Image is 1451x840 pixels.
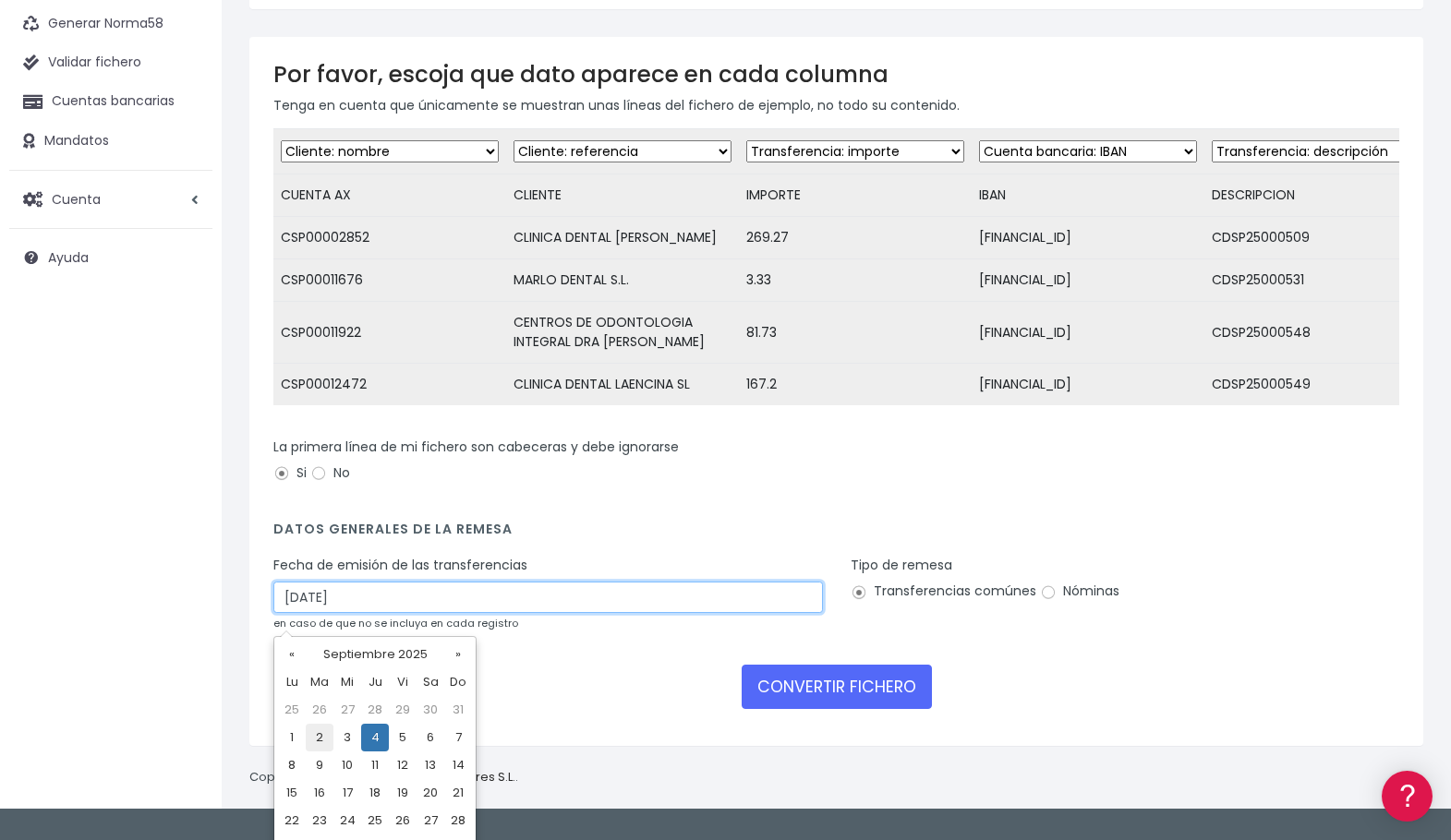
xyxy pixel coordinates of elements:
[18,204,351,222] div: Convertir ficheros
[444,641,472,668] th: »
[1204,217,1437,259] td: CDSP25000509
[417,724,444,751] td: 6
[273,61,1399,88] h3: Por favor, escoja que dato aparece en cada columna
[278,668,306,696] th: Lu
[310,463,350,483] label: No
[972,364,1204,406] td: [FINANCIAL_ID]
[851,556,952,575] label: Tipo de remesa
[1204,364,1437,406] td: CDSP25000549
[361,696,389,724] td: 28
[972,174,1204,217] td: IBAN
[273,556,527,575] label: Fecha de emisión de las transferencias
[361,668,389,696] th: Ju
[9,238,212,277] a: Ayuda
[444,724,472,751] td: 7
[361,807,389,834] td: 25
[444,807,472,834] td: 28
[333,807,361,834] td: 24
[389,668,417,696] th: Vi
[742,665,932,709] button: CONVERTIR FICHERO
[506,217,739,259] td: CLINICA DENTAL [PERSON_NAME]
[972,217,1204,259] td: [FINANCIAL_ID]
[306,641,444,668] th: Septiembre 2025
[273,217,506,259] td: CSP00002852
[48,248,89,267] span: Ayuda
[417,751,444,779] td: 13
[333,779,361,807] td: 17
[417,807,444,834] td: 27
[306,724,333,751] td: 2
[444,668,472,696] th: Do
[9,5,212,43] a: Generar Norma58
[249,768,518,787] p: Copyright © 2025 .
[739,302,972,364] td: 81.73
[306,696,333,724] td: 26
[9,180,212,219] a: Cuenta
[739,259,972,302] td: 3.33
[273,522,1399,546] h4: Datos generales de la remesa
[972,302,1204,364] td: [FINANCIAL_ID]
[1204,174,1437,217] td: DESCRIPCION
[739,217,972,259] td: 269.27
[273,364,506,406] td: CSP00012472
[506,174,739,217] td: CLIENTE
[273,95,1399,115] p: Tenga en cuenta que únicamente se muestran unas líneas del fichero de ejemplo, no todo su contenido.
[18,366,351,384] div: Facturación
[18,291,351,319] a: Videotutoriales
[361,724,389,751] td: 4
[278,724,306,751] td: 1
[278,807,306,834] td: 22
[18,128,351,146] div: Información general
[18,443,351,461] div: Programadores
[9,43,212,82] a: Validar fichero
[18,319,351,348] a: Perfiles de empresas
[333,668,361,696] th: Mi
[273,259,506,302] td: CSP00011676
[273,616,518,630] small: en caso de que no se incluya en cada registro
[1204,302,1437,364] td: CDSP25000548
[9,122,212,161] a: Mandatos
[444,779,472,807] td: 21
[417,696,444,724] td: 30
[333,696,361,724] td: 27
[18,234,351,262] a: Formatos
[739,174,972,217] td: IMPORTE
[278,779,306,807] td: 15
[444,696,472,724] td: 31
[278,696,306,724] td: 25
[18,472,351,500] a: API
[306,751,333,779] td: 9
[739,364,972,406] td: 167.2
[389,751,417,779] td: 12
[9,82,212,121] a: Cuentas bancarias
[417,779,444,807] td: 20
[306,668,333,696] th: Ma
[18,157,351,186] a: Información general
[1204,259,1437,302] td: CDSP25000531
[333,751,361,779] td: 10
[18,396,351,425] a: General
[444,751,472,779] td: 14
[273,463,307,483] label: Si
[306,779,333,807] td: 16
[278,751,306,779] td: 8
[506,302,739,364] td: CENTROS DE ODONTOLOGIA INTEGRAL DRA [PERSON_NAME]
[389,779,417,807] td: 19
[273,438,679,457] label: La primera línea de mi fichero son cabeceras y debe ignorarse
[52,189,101,208] span: Cuenta
[506,259,739,302] td: MARLO DENTAL S.L.
[306,807,333,834] td: 23
[18,494,351,526] button: Contáctanos
[333,724,361,751] td: 3
[972,259,1204,302] td: [FINANCIAL_ID]
[273,302,506,364] td: CSP00011922
[389,724,417,751] td: 5
[254,532,356,549] a: POWERED BY ENCHANT
[389,696,417,724] td: 29
[273,174,506,217] td: CUENTA AX
[361,779,389,807] td: 18
[506,364,739,406] td: CLINICA DENTAL LAENCINA SL
[417,668,444,696] th: Sa
[278,641,306,668] th: «
[18,262,351,291] a: Problemas habituales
